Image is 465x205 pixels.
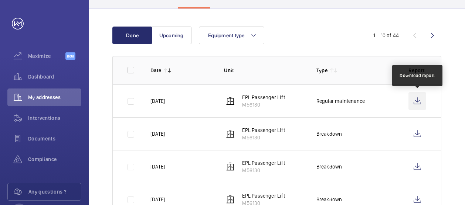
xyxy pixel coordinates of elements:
p: EPL Passenger Lift [242,126,285,134]
img: elevator.svg [226,97,235,105]
p: M56130 [242,101,285,108]
div: Download report [400,72,435,79]
p: EPL Passenger Lift [242,159,285,167]
p: EPL Passenger Lift [242,94,285,101]
button: Equipment type [199,27,264,44]
span: Equipment type [208,32,245,38]
p: [DATE] [150,196,165,203]
span: Dashboard [28,73,81,80]
p: [DATE] [150,163,165,170]
span: Maximize [28,52,65,60]
span: Documents [28,135,81,142]
p: Date [150,67,161,74]
p: M56130 [242,167,285,174]
p: Breakdown [316,196,342,203]
span: Beta [65,52,75,60]
p: M56130 [242,134,285,141]
img: elevator.svg [226,162,235,171]
span: Compliance [28,156,81,163]
span: Any questions ? [28,188,81,195]
p: Type [316,67,327,74]
img: elevator.svg [226,129,235,138]
p: EPL Passenger Lift [242,192,285,199]
p: Regular maintenance [316,97,365,105]
span: Interventions [28,114,81,122]
p: [DATE] [150,130,165,138]
p: Unit [224,67,304,74]
span: My addresses [28,94,81,101]
img: elevator.svg [226,195,235,204]
p: Breakdown [316,163,342,170]
p: [DATE] [150,97,165,105]
button: Done [112,27,152,44]
div: 1 – 10 of 44 [373,32,399,39]
button: Upcoming [152,27,191,44]
p: Breakdown [316,130,342,138]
